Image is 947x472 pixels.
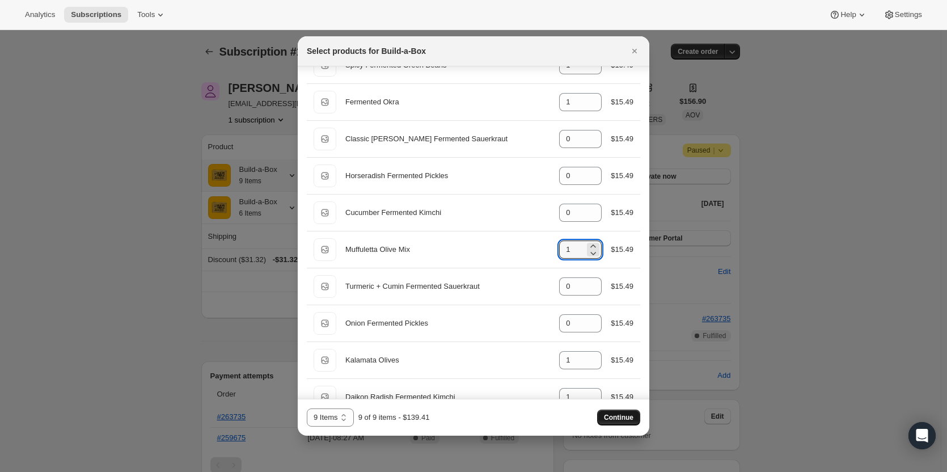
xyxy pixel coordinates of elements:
div: $15.49 [611,281,633,292]
div: Daikon Radish Fermented Kimchi [345,391,550,403]
button: Analytics [18,7,62,23]
h2: Select products for Build-a-Box [307,45,426,57]
button: Help [822,7,874,23]
button: Subscriptions [64,7,128,23]
span: Subscriptions [71,10,121,19]
button: Continue [597,410,640,425]
span: Settings [895,10,922,19]
div: $15.49 [611,207,633,218]
div: Cucumber Fermented Kimchi [345,207,550,218]
span: Continue [604,413,633,422]
div: $15.49 [611,170,633,182]
div: Muffuletta Olive Mix [345,244,550,255]
button: Tools [130,7,173,23]
div: $15.49 [611,244,633,255]
div: $15.49 [611,133,633,145]
span: Analytics [25,10,55,19]
div: Horseradish Fermented Pickles [345,170,550,182]
div: Kalamata Olives [345,355,550,366]
div: Turmeric + Cumin Fermented Sauerkraut [345,281,550,292]
button: Close [627,43,642,59]
div: $15.49 [611,391,633,403]
div: Open Intercom Messenger [908,422,936,449]
div: Onion Fermented Pickles [345,318,550,329]
div: $15.49 [611,96,633,108]
div: 9 of 9 items - $139.41 [358,412,430,423]
div: Classic [PERSON_NAME] Fermented Sauerkraut [345,133,550,145]
div: $15.49 [611,355,633,366]
span: Help [840,10,856,19]
div: Fermented Okra [345,96,550,108]
span: Tools [137,10,155,19]
button: Settings [877,7,929,23]
div: $15.49 [611,318,633,329]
